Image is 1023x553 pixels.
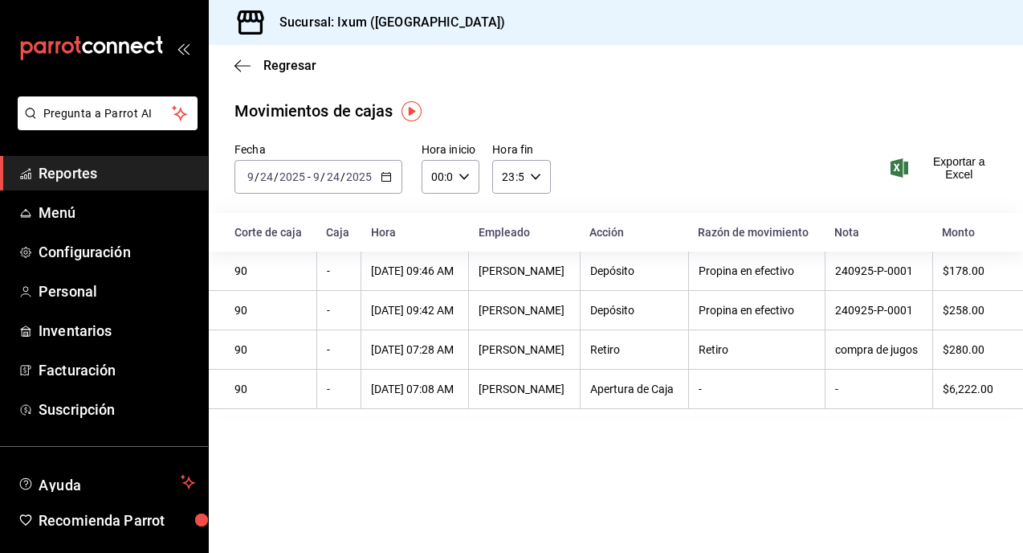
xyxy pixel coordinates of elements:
[479,383,569,395] div: [PERSON_NAME]
[177,42,190,55] button: open_drawer_menu
[699,343,815,356] div: Retiro
[39,399,195,420] span: Suscripción
[327,304,352,317] div: -
[479,343,569,356] div: [PERSON_NAME]
[835,343,923,356] div: compra de jugos
[263,58,316,73] span: Regresar
[590,304,679,317] div: Depósito
[234,383,307,395] div: 90
[835,304,923,317] div: 240925-P-0001
[894,155,997,181] button: Exportar a Excel
[371,264,459,277] div: [DATE] 09:46 AM
[479,304,569,317] div: [PERSON_NAME]
[39,202,195,223] span: Menú
[279,170,306,183] input: ----
[834,226,923,239] div: Nota
[327,383,352,395] div: -
[234,343,307,356] div: 90
[943,343,997,356] div: $280.00
[492,144,551,155] label: Hora fin
[234,58,316,73] button: Regresar
[371,226,459,239] div: Hora
[39,510,195,531] span: Recomienda Parrot
[259,170,274,183] input: --
[234,264,307,277] div: 90
[422,144,480,155] label: Hora inicio
[371,343,459,356] div: [DATE] 07:28 AM
[234,144,402,155] label: Fecha
[590,343,679,356] div: Retiro
[698,226,815,239] div: Razón de movimiento
[326,170,340,183] input: --
[835,264,923,277] div: 240925-P-0001
[274,170,279,183] span: /
[267,13,505,32] h3: Sucursal: Ixum ([GEOGRAPHIC_DATA])
[18,96,198,130] button: Pregunta a Parrot AI
[401,101,422,121] img: Tooltip marker
[247,170,255,183] input: --
[943,304,997,317] div: $258.00
[39,162,195,184] span: Reportes
[320,170,325,183] span: /
[699,304,815,317] div: Propina en efectivo
[943,383,997,395] div: $6,222.00
[835,383,923,395] div: -
[39,241,195,263] span: Configuración
[340,170,345,183] span: /
[590,264,679,277] div: Depósito
[43,105,173,122] span: Pregunta a Parrot AI
[327,264,352,277] div: -
[234,99,393,123] div: Movimientos de cajas
[371,304,459,317] div: [DATE] 09:42 AM
[11,117,198,133] a: Pregunta a Parrot AI
[39,320,195,342] span: Inventarios
[39,359,195,381] span: Facturación
[308,170,311,183] span: -
[255,170,259,183] span: /
[589,226,679,239] div: Acción
[942,226,997,239] div: Monto
[590,383,679,395] div: Apertura de Caja
[479,226,570,239] div: Empleado
[371,383,459,395] div: [DATE] 07:08 AM
[943,264,997,277] div: $178.00
[326,226,352,239] div: Caja
[345,170,373,183] input: ----
[699,264,815,277] div: Propina en efectivo
[327,343,352,356] div: -
[234,304,307,317] div: 90
[699,383,815,395] div: -
[39,281,195,302] span: Personal
[39,473,174,492] span: Ayuda
[479,264,569,277] div: [PERSON_NAME]
[234,226,307,239] div: Corte de caja
[312,170,320,183] input: --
